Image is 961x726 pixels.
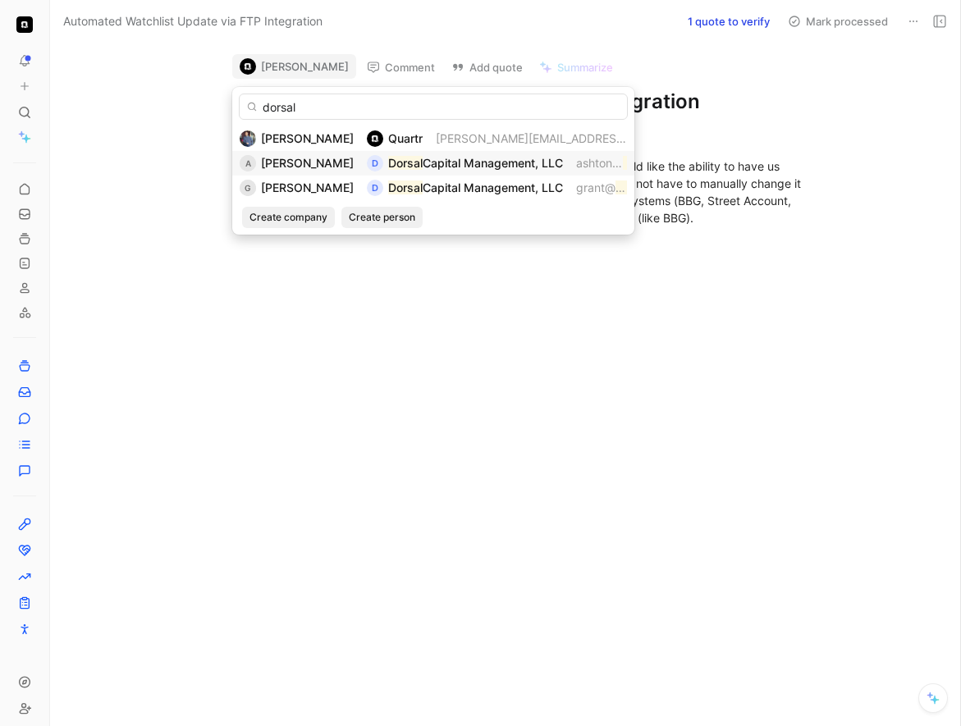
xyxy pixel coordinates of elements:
[261,180,354,194] span: [PERSON_NAME]
[341,207,423,228] button: Create person
[242,207,335,228] button: Create company
[436,131,813,145] span: [PERSON_NAME][EMAIL_ADDRESS][PERSON_NAME][DOMAIN_NAME]
[249,209,327,226] span: Create company
[240,130,256,147] img: 4849719326292_ced39c2435b9ee49e7af_192.jpg
[240,155,256,171] div: A
[261,156,354,170] span: [PERSON_NAME]
[367,155,383,171] div: D
[388,156,423,170] mark: Dorsal
[240,180,256,196] div: G
[423,180,563,194] span: Capital Management, LLC
[367,180,383,196] div: D
[623,156,656,170] mark: dorsal
[239,94,628,120] input: Search...
[349,209,415,226] span: Create person
[367,130,383,147] img: logo
[388,131,423,145] span: Quartr
[576,180,625,194] span: grant@
[261,131,354,145] span: [PERSON_NAME]
[423,156,563,170] span: Capital Management, LLC
[576,156,623,170] span: ashton@
[388,180,423,194] mark: Dorsal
